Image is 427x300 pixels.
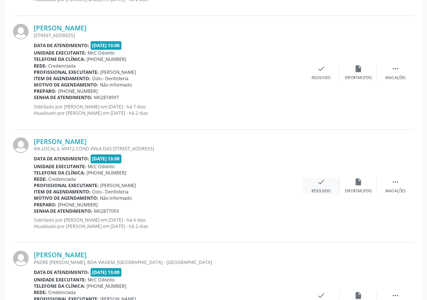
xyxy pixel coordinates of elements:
i: check [317,178,325,186]
span: M02874997 [94,94,119,101]
b: Senha de atendimento: [34,208,92,214]
b: Unidade executante: [34,163,86,170]
div: Mais ações [385,75,405,81]
span: [PHONE_NUMBER] [87,56,126,62]
b: Profissional executante: [34,69,99,75]
b: Unidade executante: [34,50,86,56]
b: Rede: [34,176,47,182]
span: [DATE] 13:00 [91,154,122,163]
b: Telefone da clínica: [34,283,85,289]
span: [PHONE_NUMBER] [87,283,126,289]
div: Resolvido [312,75,330,81]
i: insert_drive_file [354,178,362,186]
b: Motivo de agendamento: [34,195,98,201]
span: [DATE] 13:00 [91,41,122,50]
b: Unidade executante: [34,277,86,283]
span: Credenciada [48,176,76,182]
b: Rede: [34,289,47,296]
img: img [13,251,29,266]
div: Exportar (PDF) [345,189,372,194]
div: PADRE [PERSON_NAME], BOA VIAGEM, [GEOGRAPHIC_DATA] - [GEOGRAPHIC_DATA] [34,259,303,265]
i:  [391,291,400,300]
div: Mais ações [385,189,405,194]
i:  [391,178,400,186]
span: McC Odonto [88,50,114,56]
span: [PHONE_NUMBER] [58,88,98,94]
b: Profissional executante: [34,182,99,189]
i: check [317,65,325,73]
a: [PERSON_NAME] [34,251,87,259]
b: Preparo: [34,88,56,94]
b: Item de agendamento: [34,189,91,195]
span: [DATE] 13:00 [91,268,122,277]
span: M02877093 [94,208,119,214]
b: Telefone da clínica: [34,170,85,176]
span: Não informado [100,195,132,201]
span: Não informado [100,82,132,88]
span: [PHONE_NUMBER] [87,170,126,176]
span: Credenciada [48,289,76,296]
span: Credenciada [48,63,76,69]
b: Data de atendimento: [34,42,89,49]
i:  [391,65,400,73]
b: Data de atendimento: [34,269,89,275]
b: Telefone da clínica: [34,56,85,62]
img: img [13,24,29,39]
div: Exportar (PDF) [345,75,372,81]
div: [STREET_ADDRESS] [34,32,303,39]
b: Senha de atendimento: [34,94,92,101]
i: check [317,291,325,300]
b: Preparo: [34,202,56,208]
div: Resolvido [312,189,330,194]
span: [PERSON_NAME] [100,69,136,75]
span: [PERSON_NAME] [100,182,136,189]
span: McC Odonto [88,277,114,283]
b: Rede: [34,63,47,69]
img: img [13,137,29,153]
span: [PHONE_NUMBER] [58,202,98,208]
p: Solicitado por [PERSON_NAME] em [DATE] - há 6 dias Atualizado por [PERSON_NAME] em [DATE] - há 2 ... [34,217,303,229]
div: VIA LOCAL II, AP412 COND VVILA DAS [STREET_ADDRESS] [34,146,303,152]
b: Item de agendamento: [34,75,91,82]
span: Odo.- Dentisteria [92,189,128,195]
b: Data de atendimento: [34,156,89,162]
span: McC Odonto [88,163,114,170]
i: insert_drive_file [354,291,362,300]
i: insert_drive_file [354,65,362,73]
p: Solicitado por [PERSON_NAME] em [DATE] - há 7 dias Atualizado por [PERSON_NAME] em [DATE] - há 2 ... [34,104,303,116]
a: [PERSON_NAME] [34,137,87,146]
b: Motivo de agendamento: [34,82,98,88]
span: Odo.- Dentisteria [92,75,128,82]
a: [PERSON_NAME] [34,24,87,32]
